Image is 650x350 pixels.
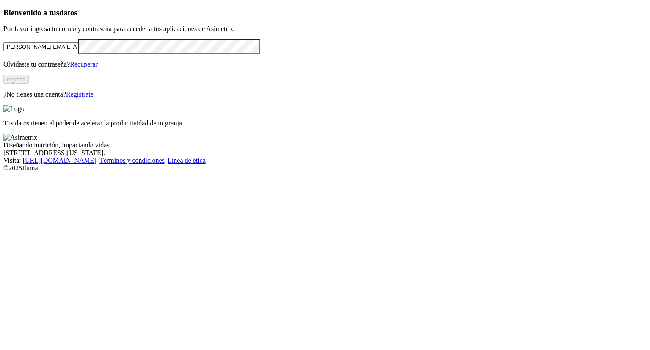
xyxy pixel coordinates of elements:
[3,42,78,51] input: Tu correo
[3,157,647,164] div: Visita : | |
[66,91,94,98] a: Regístrate
[3,91,647,98] p: ¿No tienes una cuenta?
[99,157,165,164] a: Términos y condiciones
[3,25,647,33] p: Por favor ingresa tu correo y contraseña para acceder a tus aplicaciones de Asimetrix:
[3,149,647,157] div: [STREET_ADDRESS][US_STATE].
[3,105,25,113] img: Logo
[168,157,206,164] a: Línea de ética
[3,75,29,84] button: Ingresa
[3,8,647,17] h3: Bienvenido a tus
[3,119,647,127] p: Tus datos tienen el poder de acelerar la productividad de tu granja.
[23,157,96,164] a: [URL][DOMAIN_NAME]
[70,61,98,68] a: Recuperar
[59,8,77,17] span: datos
[3,164,647,172] div: © 2025 Iluma
[3,61,647,68] p: Olvidaste tu contraseña?
[3,142,647,149] div: Diseñando nutrición, impactando vidas.
[3,134,37,142] img: Asimetrix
